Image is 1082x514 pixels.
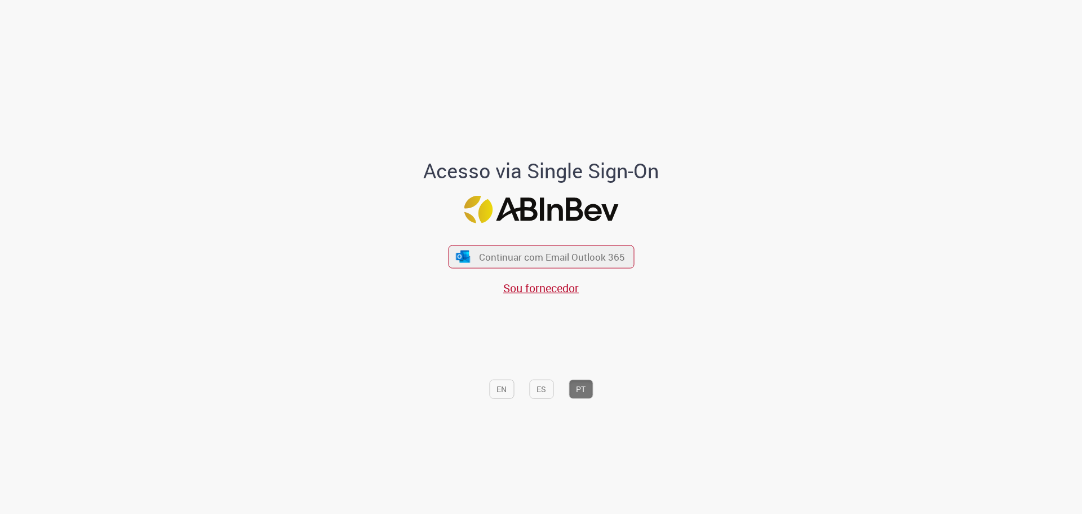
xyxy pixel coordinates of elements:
img: ícone Azure/Microsoft 360 [455,251,471,262]
button: ícone Azure/Microsoft 360 Continuar com Email Outlook 365 [448,245,634,268]
a: Sou fornecedor [503,280,579,296]
button: ES [529,379,553,398]
img: Logo ABInBev [464,195,618,223]
button: EN [489,379,514,398]
h1: Acesso via Single Sign-On [385,160,698,182]
span: Continuar com Email Outlook 365 [479,251,625,263]
button: PT [569,379,593,398]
